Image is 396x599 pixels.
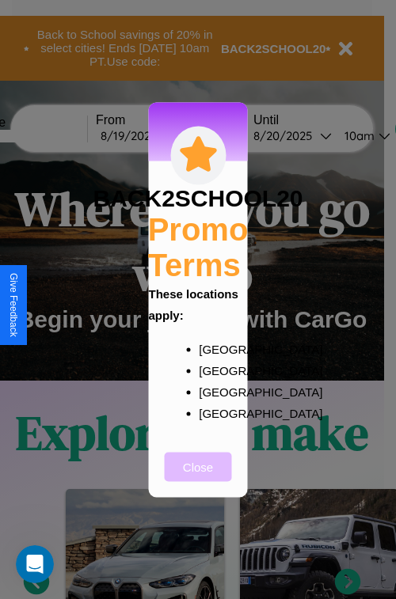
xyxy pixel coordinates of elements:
[199,381,229,402] p: [GEOGRAPHIC_DATA]
[16,545,54,583] iframe: Intercom live chat
[165,452,232,481] button: Close
[149,286,238,321] b: These locations apply:
[199,338,229,359] p: [GEOGRAPHIC_DATA]
[148,211,249,282] h2: Promo Terms
[199,359,229,381] p: [GEOGRAPHIC_DATA]
[199,402,229,423] p: [GEOGRAPHIC_DATA]
[93,184,303,211] h3: BACK2SCHOOL20
[8,273,19,337] div: Give Feedback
